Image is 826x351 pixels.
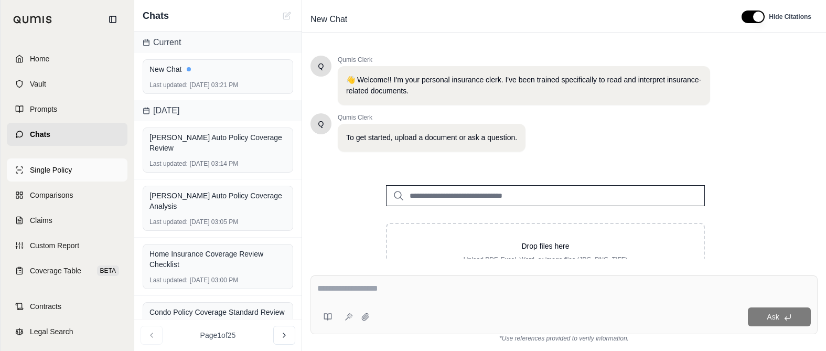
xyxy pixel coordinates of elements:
a: Prompts [7,98,127,121]
a: Contracts [7,295,127,318]
div: Current [134,32,302,53]
img: Qumis Logo [13,16,52,24]
button: New Chat [281,9,293,22]
div: [DATE] 03:05 PM [149,218,286,226]
p: 👋 Welcome!! I'm your personal insurance clerk. I've been trained specifically to read and interpr... [346,75,702,97]
div: *Use references provided to verify information. [310,334,818,343]
span: Last updated: [149,276,188,284]
div: New Chat [149,64,286,75]
div: [DATE] 03:21 PM [149,81,286,89]
a: Home [7,47,127,70]
span: Ask [767,313,779,321]
span: Hello [318,119,324,129]
span: Custom Report [30,240,79,251]
div: [PERSON_NAME] Auto Policy Coverage Review [149,132,286,153]
span: Single Policy [30,165,72,175]
a: Legal Search [7,320,127,343]
a: Chats [7,123,127,146]
span: Chats [30,129,50,140]
span: Hello [318,61,324,71]
div: [DATE] 03:14 PM [149,159,286,168]
a: Single Policy [7,158,127,182]
span: Vault [30,79,46,89]
p: To get started, upload a document or ask a question. [346,132,517,143]
a: Comparisons [7,184,127,207]
span: Last updated: [149,218,188,226]
button: Collapse sidebar [104,11,121,28]
div: [DATE] 03:00 PM [149,276,286,284]
a: Coverage TableBETA [7,259,127,282]
span: Last updated: [149,159,188,168]
a: Vault [7,72,127,95]
a: Claims [7,209,127,232]
div: Edit Title [306,11,729,28]
a: Custom Report [7,234,127,257]
div: Home Insurance Coverage Review Checklist [149,249,286,270]
div: [DATE] [134,100,302,121]
span: Contracts [30,301,61,312]
span: BETA [97,265,119,276]
span: Chats [143,8,169,23]
span: Comparisons [30,190,73,200]
span: Last updated: [149,81,188,89]
span: Hide Citations [769,13,811,21]
p: Upload PDF, Excel, Word, or image files (JPG, PNG, TIFF) [404,256,687,264]
div: Condo Policy Coverage Standard Review [149,307,286,317]
span: Qumis Clerk [338,113,525,122]
span: Legal Search [30,326,73,337]
span: Qumis Clerk [338,56,710,64]
span: Prompts [30,104,57,114]
button: Ask [748,307,811,326]
div: [PERSON_NAME] Auto Policy Coverage Analysis [149,190,286,211]
span: New Chat [306,11,351,28]
span: Page 1 of 25 [200,330,236,341]
span: Coverage Table [30,265,81,276]
p: Drop files here [404,241,687,251]
span: Home [30,54,49,64]
span: Claims [30,215,52,226]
